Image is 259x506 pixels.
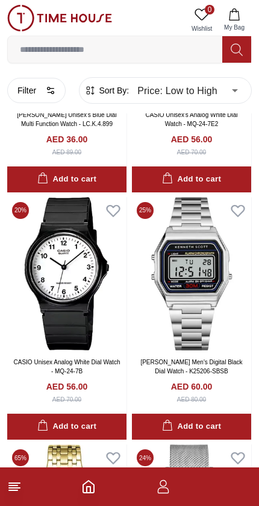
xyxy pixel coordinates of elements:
[52,148,81,157] div: AED 89.00
[219,23,249,32] span: My Bag
[137,449,154,466] span: 24 %
[46,381,87,393] h4: AED 56.00
[145,112,237,127] a: CASIO Unisex's Analog White Dial Watch - MQ-24-7E2
[129,74,246,107] div: Price: Low to High
[132,166,251,192] button: Add to cart
[14,359,120,375] a: CASIO Unisex Analog White Dial Watch - MQ-24-7B
[37,172,96,186] div: Add to cart
[46,133,87,145] h4: AED 36.00
[140,359,242,375] a: [PERSON_NAME] Men's Digital Black Dial Watch - K25206-SBSB
[7,166,126,192] button: Add to cart
[177,395,206,404] div: AED 80.00
[12,202,29,219] span: 20 %
[12,449,29,466] span: 65 %
[137,202,154,219] span: 25 %
[81,479,96,494] a: Home
[187,24,217,33] span: Wishlist
[17,112,116,127] a: [PERSON_NAME] Unisex's Blue Dial Multi Function Watch - LC.K.4.899
[187,5,217,36] a: 0Wishlist
[37,420,96,434] div: Add to cart
[7,5,112,31] img: ...
[162,172,221,186] div: Add to cart
[162,420,221,434] div: Add to cart
[132,414,251,440] button: Add to cart
[84,84,129,96] button: Sort By:
[7,197,126,351] img: CASIO Unisex Analog White Dial Watch - MQ-24-7B
[7,414,126,440] button: Add to cart
[205,5,214,14] span: 0
[52,395,81,404] div: AED 70.00
[177,148,206,157] div: AED 70.00
[171,381,212,393] h4: AED 60.00
[7,78,66,103] button: Filter
[171,133,212,145] h4: AED 56.00
[217,5,252,36] button: My Bag
[132,197,251,351] img: Kenneth Scott Men's Digital Black Dial Watch - K25206-SBSB
[96,84,129,96] span: Sort By:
